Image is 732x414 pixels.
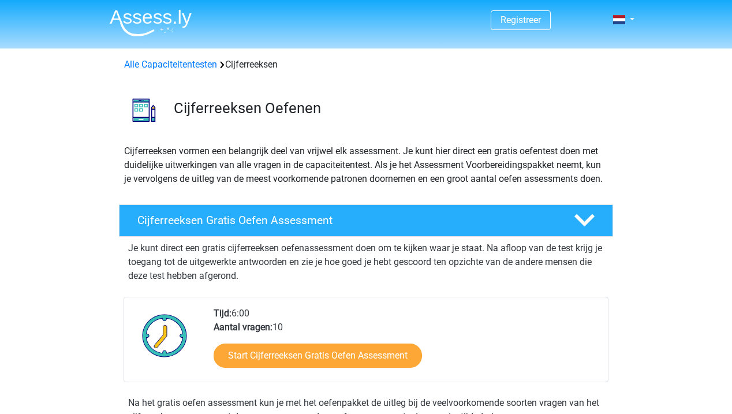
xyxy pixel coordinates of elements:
[205,307,607,382] div: 6:00 10
[124,59,217,70] a: Alle Capaciteitentesten
[114,204,618,237] a: Cijferreeksen Gratis Oefen Assessment
[174,99,604,117] h3: Cijferreeksen Oefenen
[124,144,608,186] p: Cijferreeksen vormen een belangrijk deel van vrijwel elk assessment. Je kunt hier direct een grat...
[501,14,541,25] a: Registreer
[119,85,169,135] img: cijferreeksen
[136,307,194,364] img: Klok
[137,214,555,227] h4: Cijferreeksen Gratis Oefen Assessment
[214,308,231,319] b: Tijd:
[110,9,192,36] img: Assessly
[119,58,613,72] div: Cijferreeksen
[214,322,272,333] b: Aantal vragen:
[214,344,422,368] a: Start Cijferreeksen Gratis Oefen Assessment
[128,241,604,283] p: Je kunt direct een gratis cijferreeksen oefenassessment doen om te kijken waar je staat. Na afloo...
